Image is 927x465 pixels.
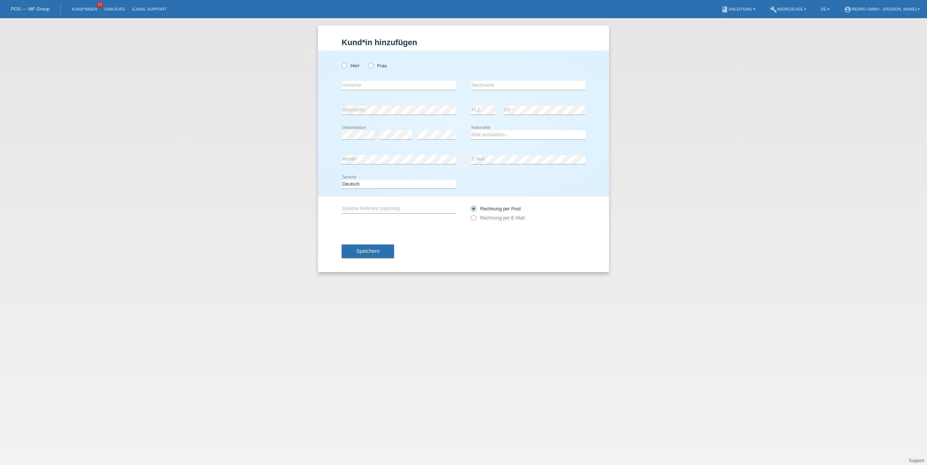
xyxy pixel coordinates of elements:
[909,458,924,463] a: Support
[368,63,387,68] label: Frau
[356,248,379,254] span: Speichern
[471,215,476,224] input: Rechnung per E-Mail
[840,7,923,11] a: account_circleRedro GmbH - [PERSON_NAME] ▾
[342,245,394,258] button: Speichern
[721,6,728,13] i: book
[766,7,810,11] a: buildWerkzeuge ▾
[471,206,521,211] label: Rechnung per Post
[717,7,759,11] a: bookAnleitung ▾
[342,38,585,47] h1: Kund*in hinzufügen
[342,63,360,68] label: Herr
[96,2,103,8] span: 10
[471,215,525,220] label: Rechnung per E-Mail
[129,7,170,11] a: E-Mail Support
[342,63,346,68] input: Herr
[11,6,49,12] a: POS — MF Group
[368,63,373,68] input: Frau
[68,7,101,11] a: Kund*innen
[844,6,851,13] i: account_circle
[471,206,476,215] input: Rechnung per Post
[817,7,833,11] a: DE ▾
[770,6,777,13] i: build
[101,7,128,11] a: Einkäufe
